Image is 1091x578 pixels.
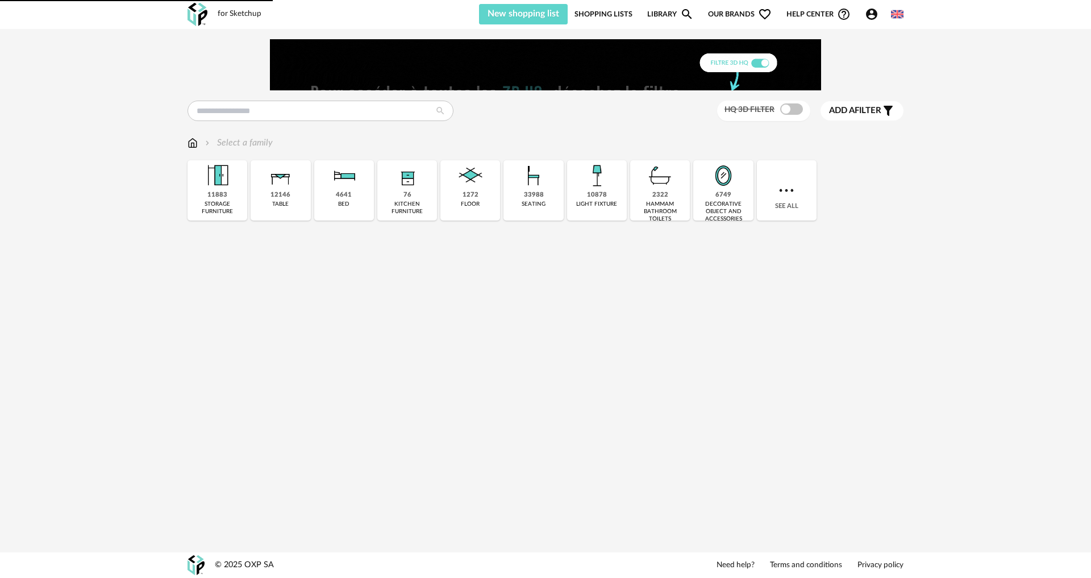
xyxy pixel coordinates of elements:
[392,160,423,191] img: Rangement.png
[829,106,855,115] span: Add a
[708,4,772,24] span: Our brands
[215,560,274,571] div: © 2025 OXP SA
[770,560,842,571] a: Terms and conditions
[518,160,549,191] img: Assise.png
[191,201,244,215] div: storage furniture
[265,160,296,191] img: Table.png
[865,7,878,21] span: Account Circle icon
[717,560,755,571] a: Need help?
[857,560,903,571] a: Privacy policy
[188,3,207,26] img: OXP
[881,104,895,118] span: Filter icon
[479,4,568,24] button: New shopping list
[488,9,559,18] span: New shopping list
[203,136,273,149] div: Select a family
[634,201,686,223] div: hammam bathroom toilets
[188,136,198,149] img: svg+xml;base64,PHN2ZyB3aWR0aD0iMTYiIGhlaWdodD0iMTciIHZpZXdCb3g9IjAgMCAxNiAxNyIgZmlsbD0ibm9uZSIgeG...
[708,160,739,191] img: Miroir.png
[576,201,617,208] div: light fixture
[758,7,772,21] span: Heart Outline icon
[581,160,612,191] img: Luminaire.png
[724,106,774,114] span: HQ 3D filter
[821,101,903,120] button: Add afilter Filter icon
[680,7,694,21] span: Magnify icon
[837,7,851,21] span: Help Circle Outline icon
[207,191,227,199] div: 11883
[338,201,349,208] div: bed
[697,201,749,223] div: decorative object and accessories
[270,191,290,199] div: 12146
[645,160,676,191] img: Salle%20de%20bain.png
[776,180,797,201] img: more.7b13dc1.svg
[522,201,545,208] div: seating
[865,7,884,21] span: Account Circle icon
[715,191,731,199] div: 6749
[463,191,478,199] div: 1272
[188,555,205,575] img: OXP
[829,105,881,117] span: filter
[891,8,903,20] img: us
[203,136,212,149] img: svg+xml;base64,PHN2ZyB3aWR0aD0iMTYiIGhlaWdodD0iMTYiIHZpZXdCb3g9IjAgMCAxNiAxNiIgZmlsbD0ibm9uZSIgeG...
[218,9,261,19] div: for Sketchup
[403,191,411,199] div: 76
[574,4,632,24] a: Shopping Lists
[202,160,233,191] img: Meuble%20de%20rangement.png
[272,201,289,208] div: table
[270,39,821,90] img: FILTRE%20HQ%20NEW_V1%20(4).gif
[587,191,607,199] div: 10878
[652,191,668,199] div: 2322
[461,201,480,208] div: floor
[455,160,486,191] img: Sol.png
[381,201,434,215] div: kitchen furniture
[524,191,544,199] div: 33988
[647,4,694,24] a: LibraryMagnify icon
[336,191,352,199] div: 4641
[757,160,817,221] div: See all
[328,160,359,191] img: Literie.png
[786,7,851,21] span: Help centerHelp Circle Outline icon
